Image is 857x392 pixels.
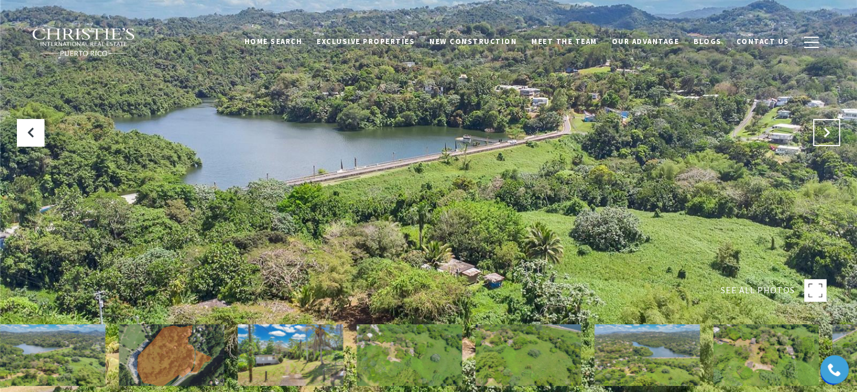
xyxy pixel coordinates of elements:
[476,324,581,386] img: 14 Acre LAGOON VIEW ESTATE
[797,26,826,59] button: button
[594,324,700,386] img: 14 Acre LAGOON VIEW ESTATE
[524,31,605,52] a: Meet the Team
[317,37,415,46] span: Exclusive Properties
[309,31,422,52] a: Exclusive Properties
[721,283,795,298] span: SEE ALL PHOTOS
[605,31,687,52] a: Our Advantage
[429,37,517,46] span: New Construction
[237,31,310,52] a: Home Search
[813,119,840,146] button: Next Slide
[238,324,343,386] img: 14 Acre LAGOON VIEW ESTATE
[119,324,224,386] img: 14 Acre LAGOON VIEW ESTATE
[736,37,789,46] span: Contact Us
[32,28,136,57] img: Christie's International Real Estate black text logo
[612,37,680,46] span: Our Advantage
[686,31,729,52] a: Blogs
[694,37,722,46] span: Blogs
[422,31,524,52] a: New Construction
[713,324,819,386] img: 14 Acre LAGOON VIEW ESTATE
[17,119,44,146] button: Previous Slide
[357,324,462,386] img: 14 Acre LAGOON VIEW ESTATE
